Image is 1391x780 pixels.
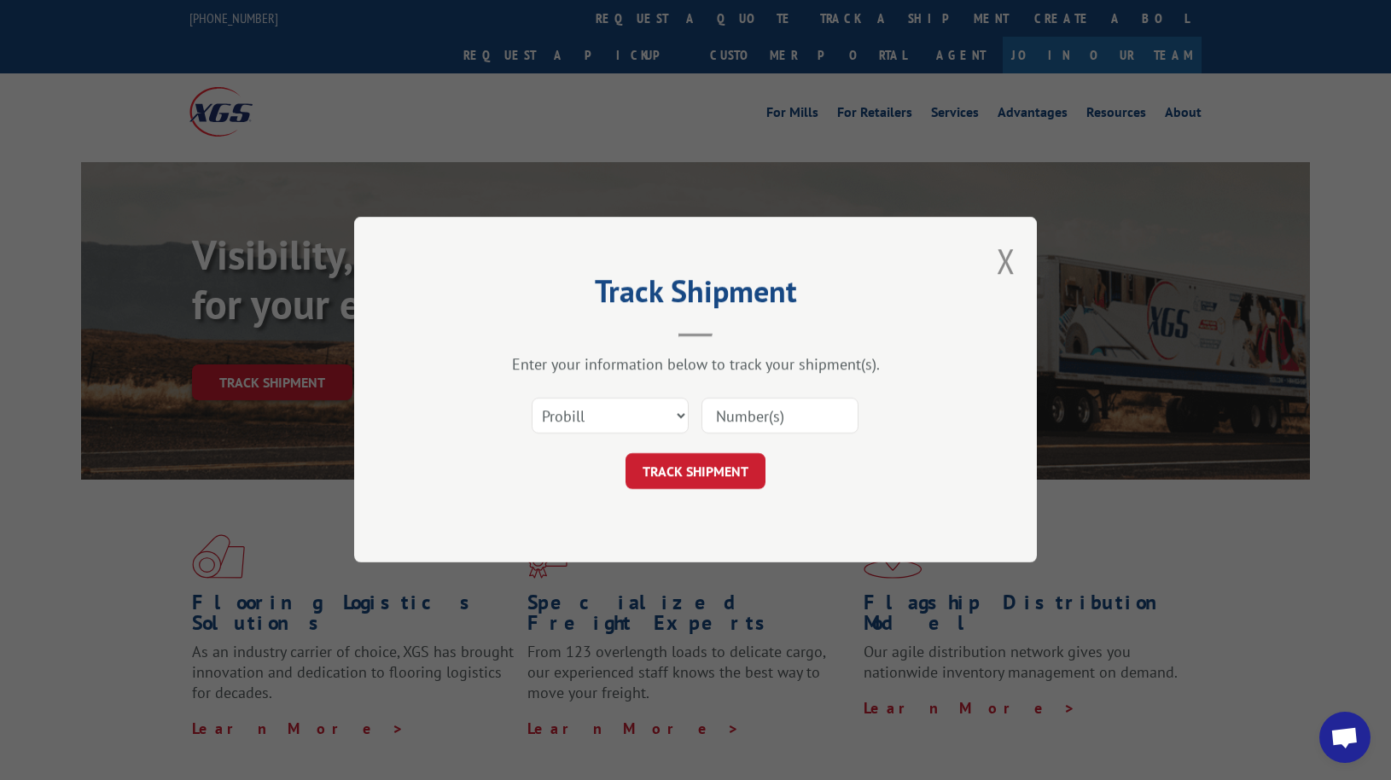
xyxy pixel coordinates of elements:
div: Enter your information below to track your shipment(s). [439,355,952,375]
input: Number(s) [701,399,858,434]
div: Open chat [1319,712,1371,763]
button: TRACK SHIPMENT [626,454,765,490]
h2: Track Shipment [439,279,952,311]
button: Close modal [997,238,1016,283]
